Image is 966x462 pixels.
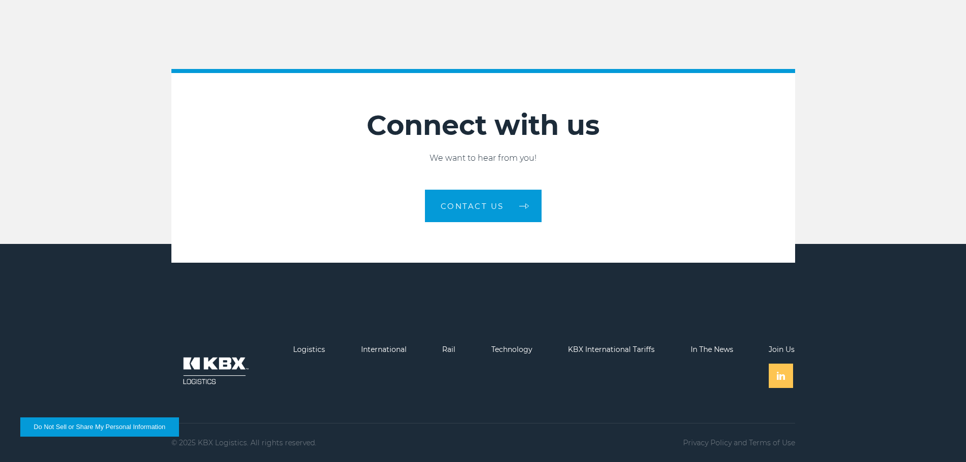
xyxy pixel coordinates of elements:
[171,152,795,164] p: We want to hear from you!
[442,345,455,354] a: Rail
[171,439,316,447] p: © 2025 KBX Logistics. All rights reserved.
[777,372,785,380] img: Linkedin
[491,345,532,354] a: Technology
[20,417,179,437] button: Do Not Sell or Share My Personal Information
[171,345,258,396] img: kbx logo
[568,345,655,354] a: KBX International Tariffs
[749,438,795,447] a: Terms of Use
[683,438,732,447] a: Privacy Policy
[293,345,325,354] a: Logistics
[361,345,407,354] a: International
[691,345,733,354] a: In The News
[171,109,795,142] h2: Connect with us
[441,202,504,210] span: Contact Us
[734,438,747,447] span: and
[769,345,795,354] a: Join Us
[425,190,542,222] a: Contact Us arrow arrow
